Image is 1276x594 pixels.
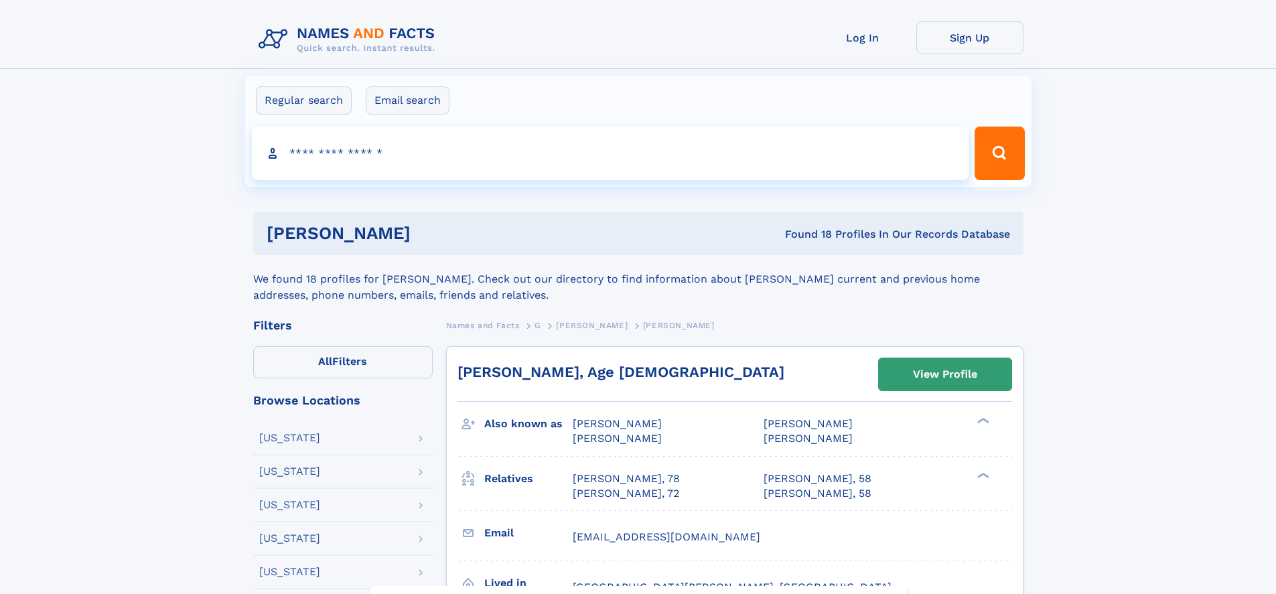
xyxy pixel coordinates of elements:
[879,358,1011,390] a: View Profile
[259,567,320,577] div: [US_STATE]
[573,471,680,486] a: [PERSON_NAME], 78
[916,21,1023,54] a: Sign Up
[259,533,320,544] div: [US_STATE]
[253,346,433,378] label: Filters
[484,413,573,435] h3: Also known as
[252,127,969,180] input: search input
[259,433,320,443] div: [US_STATE]
[643,321,715,330] span: [PERSON_NAME]
[259,466,320,477] div: [US_STATE]
[484,467,573,490] h3: Relatives
[974,471,990,479] div: ❯
[457,364,784,380] a: [PERSON_NAME], Age [DEMOGRAPHIC_DATA]
[764,417,853,430] span: [PERSON_NAME]
[318,355,332,368] span: All
[974,417,990,425] div: ❯
[253,21,446,58] img: Logo Names and Facts
[764,432,853,445] span: [PERSON_NAME]
[535,321,541,330] span: G
[253,319,433,331] div: Filters
[809,21,916,54] a: Log In
[267,225,598,242] h1: [PERSON_NAME]
[253,394,433,406] div: Browse Locations
[573,530,760,543] span: [EMAIL_ADDRESS][DOMAIN_NAME]
[253,255,1023,303] div: We found 18 profiles for [PERSON_NAME]. Check out our directory to find information about [PERSON...
[573,417,662,430] span: [PERSON_NAME]
[556,321,628,330] span: [PERSON_NAME]
[446,317,520,333] a: Names and Facts
[573,486,679,501] a: [PERSON_NAME], 72
[259,500,320,510] div: [US_STATE]
[975,127,1024,180] button: Search Button
[764,471,871,486] a: [PERSON_NAME], 58
[366,86,449,115] label: Email search
[913,359,977,390] div: View Profile
[556,317,628,333] a: [PERSON_NAME]
[764,486,871,501] a: [PERSON_NAME], 58
[256,86,352,115] label: Regular search
[484,522,573,544] h3: Email
[573,581,892,593] span: [GEOGRAPHIC_DATA][PERSON_NAME], [GEOGRAPHIC_DATA]
[573,432,662,445] span: [PERSON_NAME]
[535,317,541,333] a: G
[597,227,1010,242] div: Found 18 Profiles In Our Records Database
